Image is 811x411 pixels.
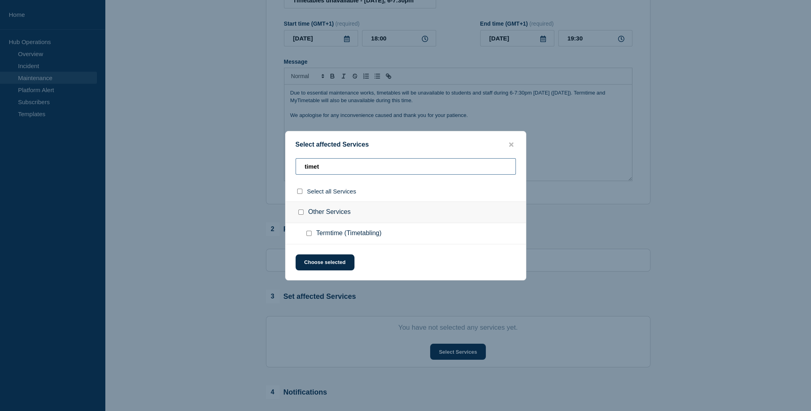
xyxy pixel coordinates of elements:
[296,254,354,270] button: Choose selected
[507,141,516,149] button: close button
[297,189,302,194] input: select all checkbox
[296,158,516,175] input: Search
[286,141,526,149] div: Select affected Services
[286,201,526,223] div: Other Services
[307,188,356,195] span: Select all Services
[316,230,382,238] span: Termtime (Timetabling)
[306,231,312,236] input: Termtime (Timetabling) checkbox
[298,210,304,215] input: Other Services checkbox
